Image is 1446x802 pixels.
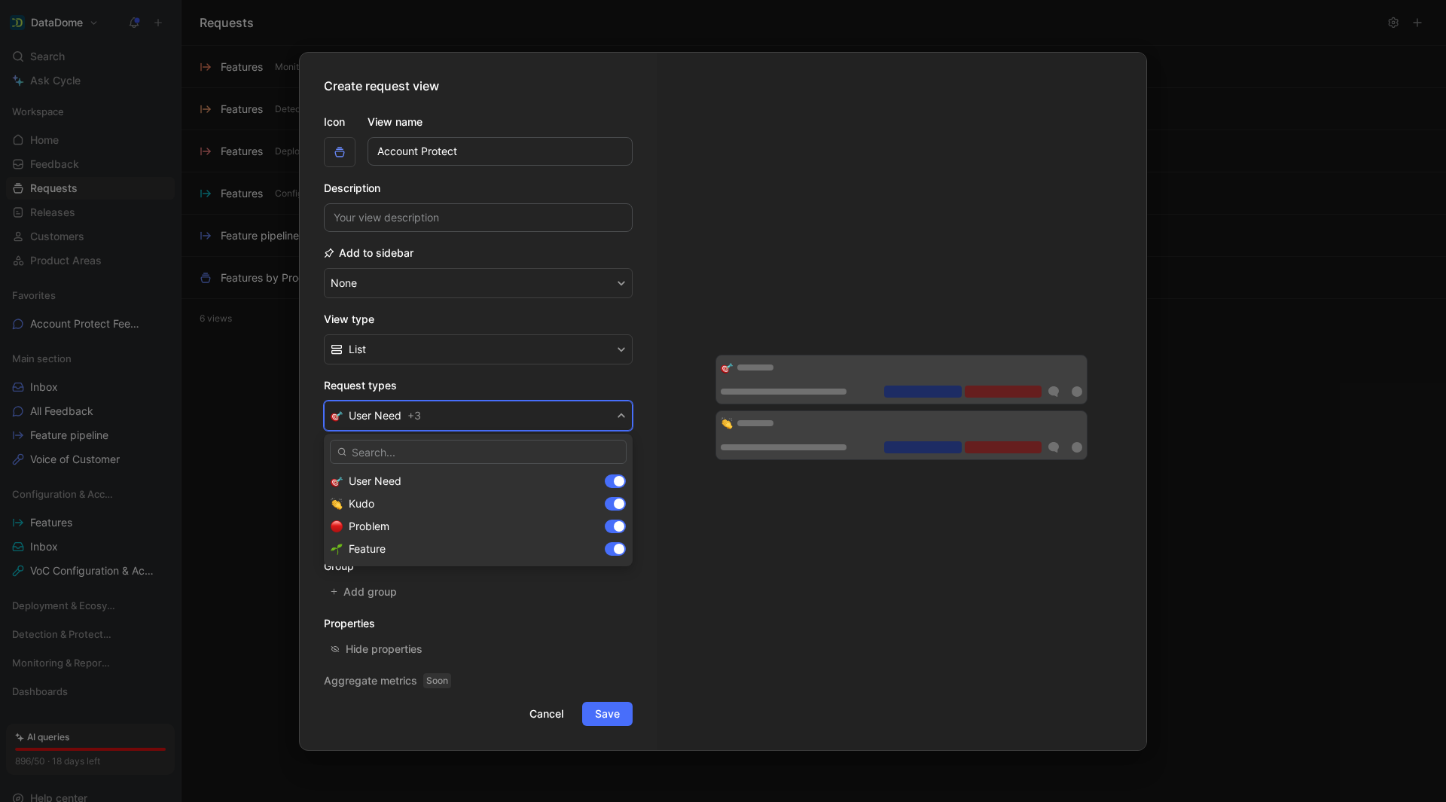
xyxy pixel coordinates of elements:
[331,498,343,510] img: 👏
[349,542,386,555] span: Feature
[330,440,627,464] input: Search...
[331,520,343,532] img: 🔴
[331,543,343,555] img: 🌱
[349,520,389,532] span: Problem
[349,474,401,487] span: User Need
[349,497,374,510] span: Kudo
[331,475,343,487] img: 🎯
